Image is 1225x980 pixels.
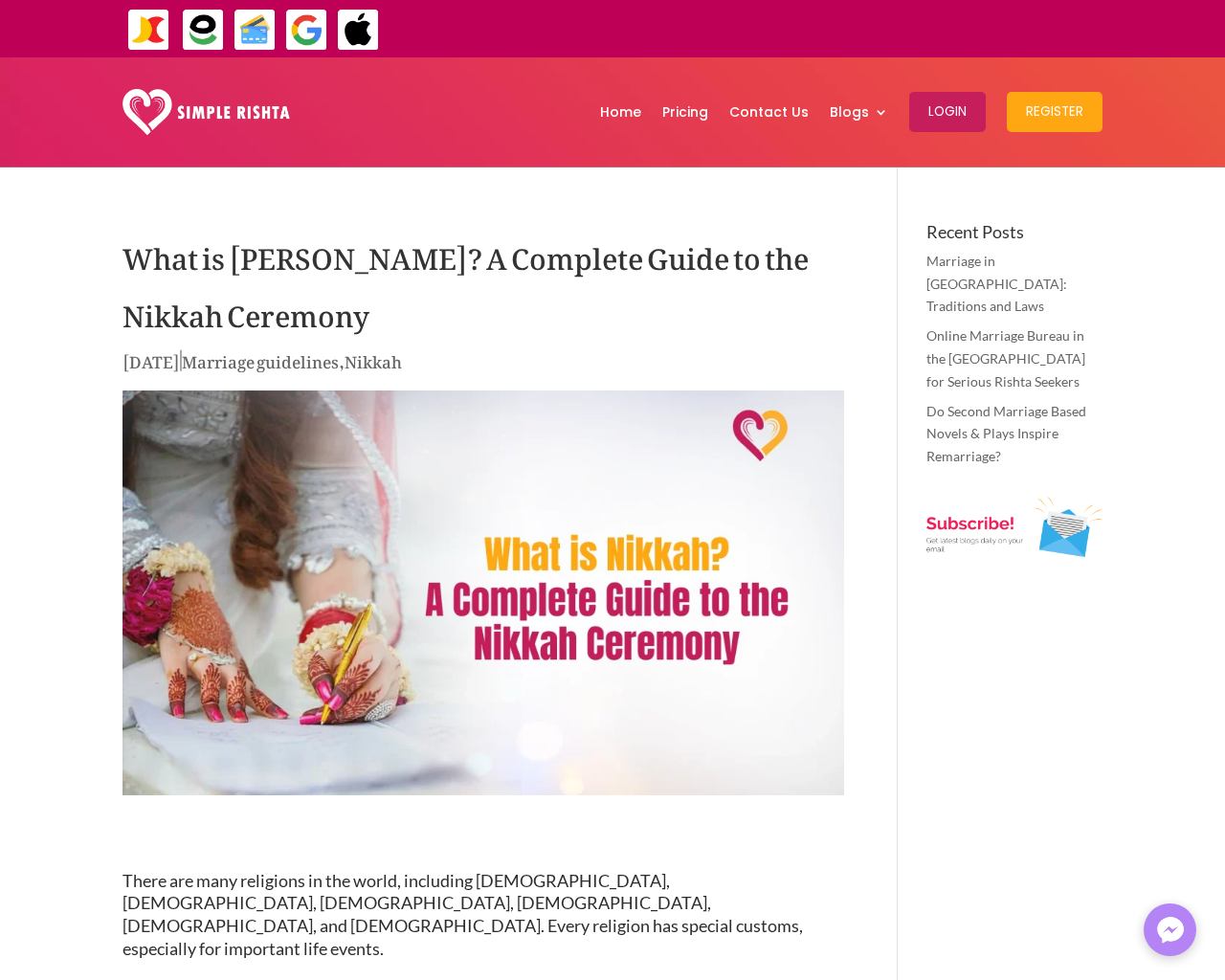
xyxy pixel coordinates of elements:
[909,62,986,162] a: Login
[926,403,1086,465] a: Do Second Marriage Based Novels & Plays Inspire Remarriage?
[285,9,328,52] img: GooglePay-icon
[926,253,1067,315] a: Marriage in [GEOGRAPHIC_DATA]: Traditions and Laws
[182,338,339,378] a: Marriage guidelines
[127,9,170,52] img: JazzCash-icon
[729,62,809,162] a: Contact Us
[182,9,225,52] img: EasyPaisa-icon
[122,870,803,959] span: There are many religions in the world, including [DEMOGRAPHIC_DATA], [DEMOGRAPHIC_DATA], [DEMOGRA...
[122,223,844,347] h1: What is [PERSON_NAME]? A Complete Guide to the Nikkah Ceremony
[926,223,1102,250] h4: Recent Posts
[1151,911,1190,949] img: Messenger
[926,327,1085,390] a: Online Marriage Bureau in the [GEOGRAPHIC_DATA] for Serious Rishta Seekers
[830,62,888,162] a: Blogs
[122,338,180,378] span: [DATE]
[1007,92,1102,132] button: Register
[1007,62,1102,162] a: Register
[345,338,402,378] a: Nikkah
[234,9,277,52] img: Credit Cards
[337,9,380,52] img: ApplePay-icon
[662,62,708,162] a: Pricing
[122,347,844,385] p: | ,
[909,92,986,132] button: Login
[122,390,844,796] img: What is Nikkah? A Complete Guide to the Nikkah Ceremony
[600,62,641,162] a: Home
